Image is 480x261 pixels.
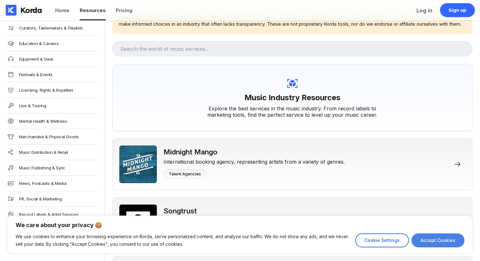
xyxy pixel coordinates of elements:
[411,233,464,247] button: Accept Cookies
[355,233,409,247] button: Cookie Settings
[119,14,466,27] div: This free directory features 1,500+ external third-party music industry tools and services. Our g...
[163,156,345,165] div: International booking agency, representing artists from a variety of genres.
[8,176,97,191] a: News, Podcasts & Media
[80,7,106,13] div: Resources
[116,7,132,13] div: Pricing
[19,181,66,186] div: News, Podcasts & Media
[8,160,97,176] a: Music Publishing & Sync
[20,5,42,15] div: Korda
[8,114,97,129] a: Mental Health & Wellness
[19,134,79,139] div: Merchandise & Physical Goods
[8,145,97,160] a: Music Distribution & Retail
[244,90,340,105] h1: Music Industry Resources
[8,36,97,51] a: Education & Careers
[112,139,472,190] a: Midnight MangoMidnight MangoInternational booking agency, representing artists from a variety of ...
[8,67,97,82] a: Festivals & Events
[19,25,83,30] div: Curators, Tastemakers & Playlists
[19,72,53,77] div: Festivals & Events
[449,7,467,13] div: Sign up
[16,233,350,248] p: We use cookies to enhance your browsing experience on Korda, serve personalized content, and anal...
[8,51,97,67] a: Equipment & Gear
[8,129,97,145] a: Merchandise & Physical Goods
[169,171,201,176] div: Talent Agencies
[417,7,432,14] div: Log in
[19,103,46,108] div: Live & Touring
[112,198,472,249] a: SongtrustSongtrustGlobal royalty collection, simplified.Royalty Platforms & ManagementMusic Publi...
[19,165,65,170] div: Music Publishing & Sync
[16,221,464,229] p: We care about your privacy 🍪
[19,196,62,201] div: PR, Social & Marketing
[163,207,287,215] div: Songtrust
[8,82,97,98] a: Licensing, Rights & Royalties
[55,7,70,13] div: Home
[163,148,345,156] div: Midnight Mango
[19,56,53,62] div: Equipment & Gear
[8,20,97,36] a: Curators, Tastemakers & Playlists
[19,41,58,46] div: Education & Careers
[8,207,97,222] a: Record Labels & Artist Services
[119,145,157,183] img: Midnight Mango
[440,3,475,17] a: Sign up
[197,105,388,118] div: Explore the best services in the music industry. From record labels to marketing tools, find the ...
[8,98,97,114] a: Live & Touring
[19,88,73,93] div: Licensing, Rights & Royalties
[19,119,67,124] div: Mental Health & Wellness
[8,191,97,207] a: PR, Social & Marketing
[112,41,472,56] input: Search the world of music services...
[119,204,157,242] img: Songtrust
[19,150,68,155] div: Music Distribution & Retail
